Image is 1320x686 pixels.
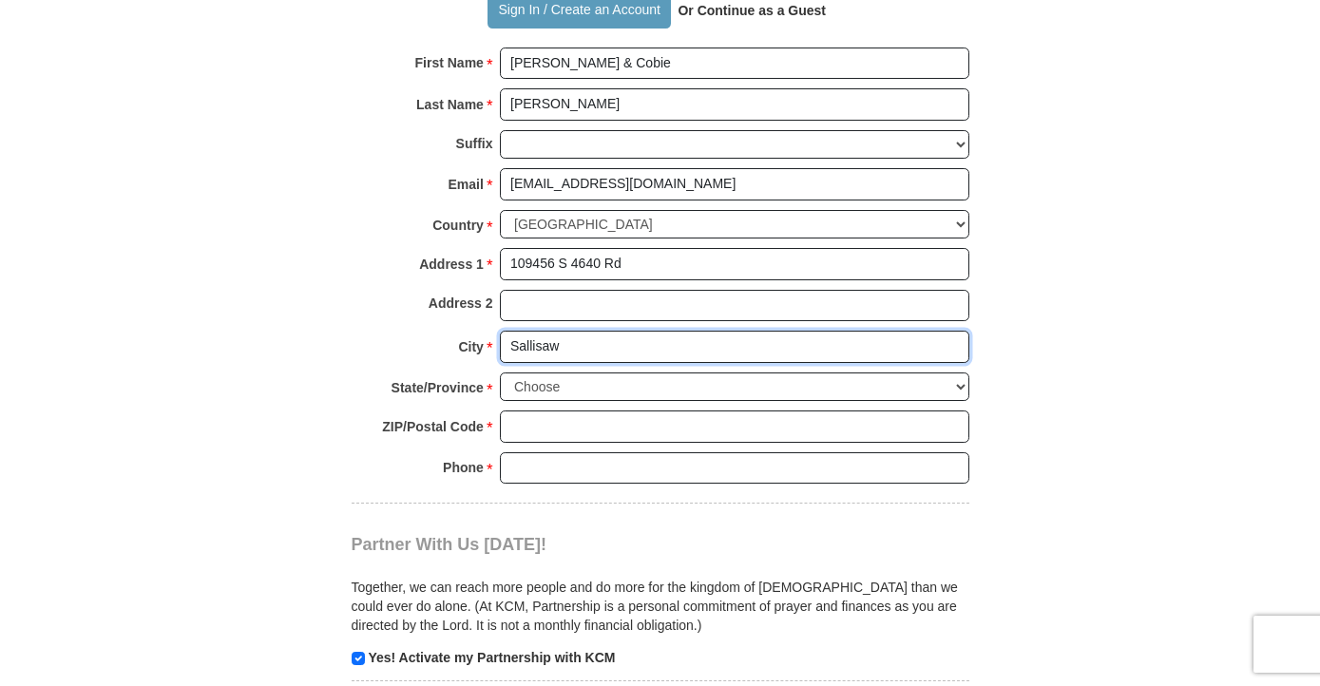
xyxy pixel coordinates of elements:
[419,251,484,277] strong: Address 1
[392,374,484,401] strong: State/Province
[368,650,615,665] strong: Yes! Activate my Partnership with KCM
[678,3,826,18] strong: Or Continue as a Guest
[432,212,484,238] strong: Country
[415,49,484,76] strong: First Name
[449,171,484,198] strong: Email
[382,413,484,440] strong: ZIP/Postal Code
[352,578,969,635] p: Together, we can reach more people and do more for the kingdom of [DEMOGRAPHIC_DATA] than we coul...
[416,91,484,118] strong: Last Name
[429,290,493,316] strong: Address 2
[443,454,484,481] strong: Phone
[352,535,547,554] span: Partner With Us [DATE]!
[458,333,483,360] strong: City
[456,130,493,157] strong: Suffix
